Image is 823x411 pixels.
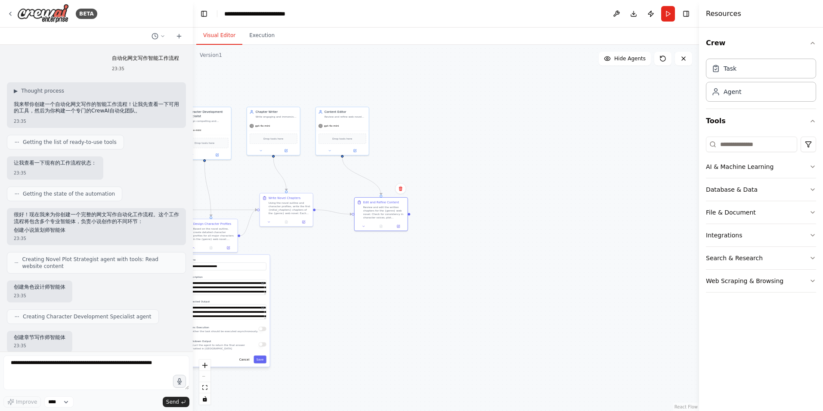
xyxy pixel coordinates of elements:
[16,399,37,405] span: Improve
[271,158,288,190] g: Edge from 0b913d2c-87d4-4928-b233-bf190e98a708 to e9d1a8ca-3e28-4cd3-8b26-05d72f3db71c
[599,52,651,65] button: Hide Agents
[23,313,152,320] span: Creating Character Development Specialist agent
[21,87,64,94] span: Thought process
[724,87,741,96] div: Agent
[14,212,179,225] p: 很好！现在我来为你创建一个完整的网文写作自动化工作流程。这个工作流程将包含多个专业智能体，负责小说创作的不同环节：
[316,107,369,156] div: Content EditorReview and refine web novel content for {genre} stories, ensuring consistency, flow...
[76,9,97,19] div: BETA
[198,8,210,20] button: Hide left sidebar
[260,193,313,227] div: Write Novel ChaptersUsing the novel outline and character profiles, write the first {initial_chap...
[242,27,282,45] button: Execution
[260,280,266,286] button: Open in editor
[343,148,367,153] button: Open in side panel
[205,153,229,158] button: Open in side panel
[23,190,115,197] span: Getting the state of the automation
[256,115,297,118] div: Write engaging and immersive chapters for {genre} web novels, maintaining consistent style, pacin...
[188,300,266,303] label: Expected Output
[187,119,229,123] div: Design compelling and multidimensional characters for {genre} web novels, creating detailed chara...
[269,201,310,215] div: Using the novel outline and character profiles, write the first {initial_chapters} chapters of th...
[199,360,210,405] div: React Flow controls
[240,208,257,238] g: Edge from 10a3cdae-a5e1-4e18-9beb-294dad251e23 to e9d1a8ca-3e28-4cd3-8b26-05d72f3db71c
[14,293,65,299] div: 23:35
[263,137,283,141] span: Drop tools here
[614,55,646,62] span: Hide Agents
[269,196,300,200] div: Write Novel Chapters
[14,227,179,234] h2: 创建小说策划师智能体
[247,107,300,156] div: Chapter WriterWrite engaging and immersive chapters for {genre} web novels, maintaining consisten...
[14,334,65,341] h2: 创建章节写作师智能体
[255,124,270,128] span: gpt-4o-mini
[14,284,65,291] h2: 创建角色设计师智能体
[14,118,179,125] div: 23:35
[184,219,238,253] div: Design Character ProfilesBased on the novel outline, create detailed character profiles for all m...
[706,247,816,269] button: Search & Research
[188,275,266,279] label: Description
[14,87,18,94] span: ▶
[14,87,64,94] button: ▶Thought process
[706,162,773,171] div: AI & Machine Learning
[706,277,783,285] div: Web Scraping & Browsing
[680,8,692,20] button: Hide right sidebar
[195,141,214,145] span: Drop tools here
[196,27,242,45] button: Visual Editor
[148,31,169,41] button: Switch to previous chat
[17,4,69,23] img: Logo
[706,133,816,299] div: Tools
[706,9,741,19] h4: Resources
[188,339,211,342] span: Markdown Output
[188,326,209,329] span: Async Execution
[706,156,816,178] button: AI & Machine Learning
[166,399,179,405] span: Send
[202,245,220,250] button: No output available
[332,137,352,141] span: Drop tools here
[221,245,235,250] button: Open in side panel
[188,330,258,333] p: Whether the task should be executed asynchronously.
[395,183,406,194] button: Delete node
[706,109,816,133] button: Tools
[193,222,232,226] div: Design Character Profiles
[112,65,179,72] div: 23:35
[706,231,742,240] div: Integrations
[172,31,186,41] button: Start a new chat
[296,219,311,224] button: Open in side panel
[324,124,339,128] span: gpt-4o-mini
[274,148,298,153] button: Open in side panel
[325,115,366,118] div: Review and refine web novel content for {genre} stories, ensuring consistency, flow, grammar accu...
[163,397,189,407] button: Send
[165,208,257,212] g: Edge from 8565ee57-67f9-41b4-ad29-fe1ebcb9f989 to e9d1a8ca-3e28-4cd3-8b26-05d72f3db71c
[200,52,222,59] div: Version 1
[354,197,408,231] div: Edit and Refine ContentReview and edit the written chapters for the {genre} web novel. Check for ...
[14,235,179,242] div: 23:35
[256,110,297,114] div: Chapter Writer
[178,107,232,160] div: Character Development SpecialistDesign compelling and multidimensional characters for {genre} web...
[22,256,179,270] span: Creating Novel Plot Strategist agent with tools: Read website content
[674,405,698,409] a: React Flow attribution
[14,101,179,115] p: 我来帮你创建一个自动化网文写作的智能工作流程！让我先查看一下可用的工具，然后为你构建一个专门的CrewAI自动化团队。
[325,110,366,114] div: Content Editor
[224,9,285,18] nav: breadcrumb
[724,64,736,73] div: Task
[199,382,210,393] button: fit view
[23,139,117,146] span: Getting the list of ready-to-use tools
[193,227,235,241] div: Based on the novel outline, create detailed character profiles for all major characters in the {g...
[14,160,96,167] p: 让我查看一下现有的工作流程状态：
[237,355,252,363] button: Cancel
[340,158,383,195] g: Edge from e766e6e6-372f-49ca-94c4-0f525f5004a5 to 8aad3b75-b062-4219-8a7d-d863a32b188b
[706,31,816,55] button: Crew
[14,342,65,349] div: 23:35
[706,178,816,201] button: Database & Data
[363,200,399,205] div: Edit and Refine Content
[316,208,352,216] g: Edge from e9d1a8ca-3e28-4cd3-8b26-05d72f3db71c to 8aad3b75-b062-4219-8a7d-d863a32b188b
[363,205,405,219] div: Review and edit the written chapters for the {genre} web novel. Check for consistency in characte...
[14,170,96,176] div: 23:35
[199,360,210,371] button: zoom in
[706,201,816,224] button: File & Document
[186,128,201,132] span: gpt-4o-mini
[706,55,816,109] div: Crew
[188,343,259,350] p: Instruct the agent to return the final answer formatted in [GEOGRAPHIC_DATA]
[3,396,41,408] button: Improve
[187,110,229,118] div: Character Development Specialist
[199,393,210,405] button: toggle interactivity
[202,162,213,216] g: Edge from ea374d9f-6662-48c0-88b5-6417599611dd to 10a3cdae-a5e1-4e18-9beb-294dad251e23
[706,254,763,262] div: Search & Research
